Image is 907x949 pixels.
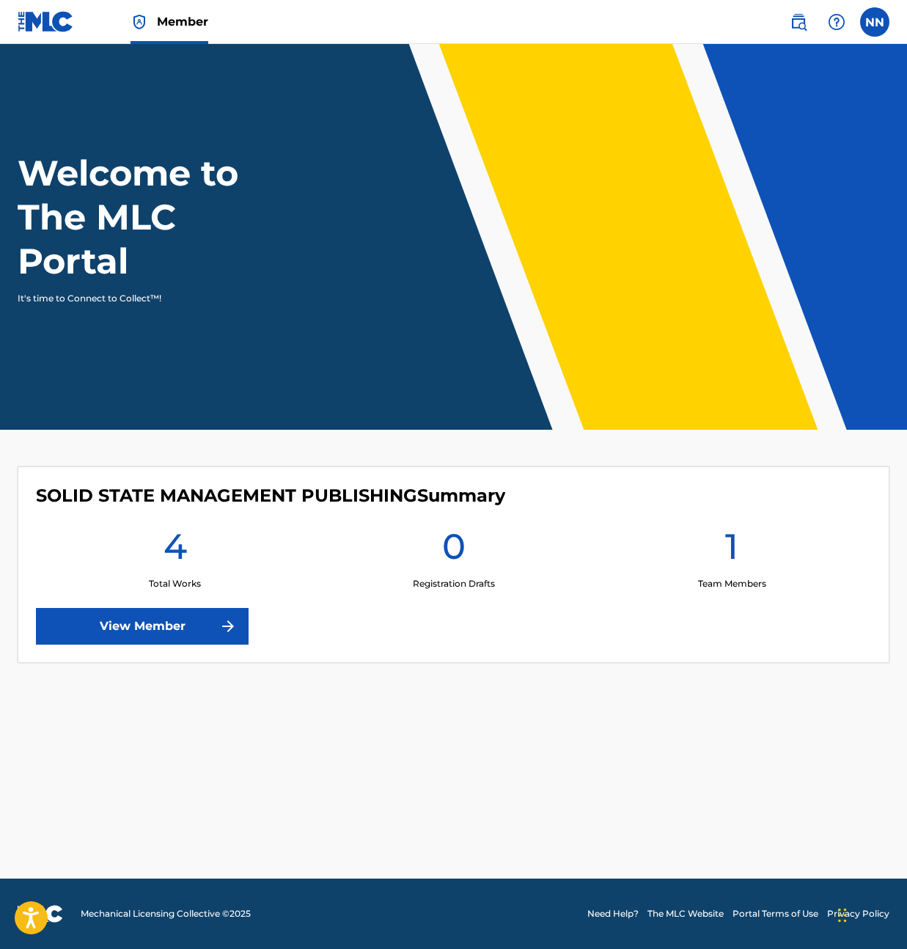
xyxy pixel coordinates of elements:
[860,7,889,37] div: User Menu
[784,7,813,37] a: Public Search
[18,905,63,923] img: logo
[587,907,639,920] a: Need Help?
[698,577,766,590] p: Team Members
[725,524,738,577] h1: 1
[647,907,724,920] a: The MLC Website
[219,618,237,635] img: f7272a7cc735f4ea7f67.svg
[838,893,847,937] div: Drag
[18,292,272,305] p: It's time to Connect to Collect™!
[81,907,251,920] span: Mechanical Licensing Collective © 2025
[822,7,851,37] div: Help
[790,13,807,31] img: search
[413,577,495,590] p: Registration Drafts
[18,151,292,283] h1: Welcome to The MLC Portal
[164,524,187,577] h1: 4
[834,879,907,949] iframe: Chat Widget
[732,907,818,920] a: Portal Terms of Use
[149,577,201,590] p: Total Works
[131,13,148,31] img: Top Rightsholder
[442,524,466,577] h1: 0
[827,907,889,920] a: Privacy Policy
[18,11,74,32] img: MLC Logo
[36,485,505,507] h4: SOLID STATE MANAGEMENT PUBLISHING
[36,608,249,645] a: View Member
[828,13,845,31] img: help
[157,13,208,30] span: Member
